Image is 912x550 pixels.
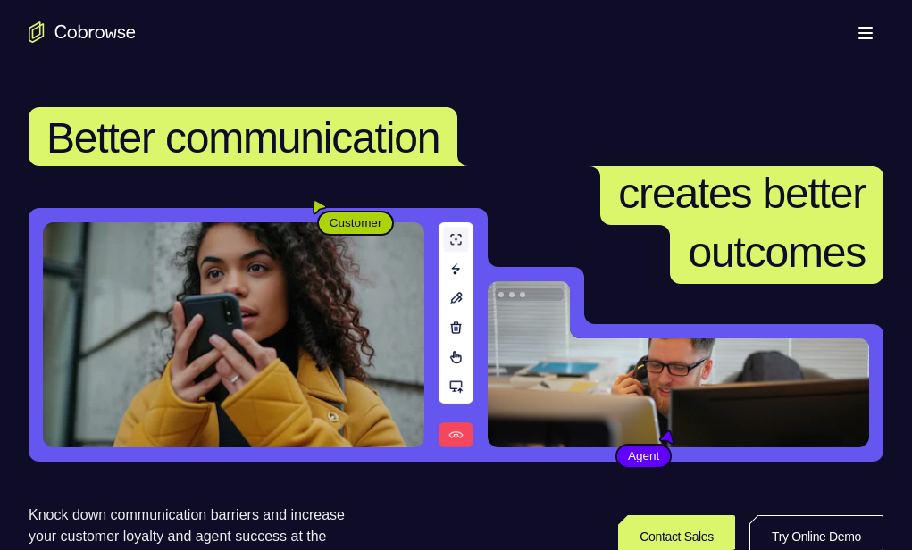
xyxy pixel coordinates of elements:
a: Go to the home page [29,21,136,43]
span: Better communication [46,114,439,162]
span: creates better [618,170,866,217]
img: A customer holding their phone [43,222,424,447]
img: A customer support agent talking on the phone [488,281,869,447]
img: A series of tools used in co-browsing sessions [439,222,473,447]
span: outcomes [688,229,866,276]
